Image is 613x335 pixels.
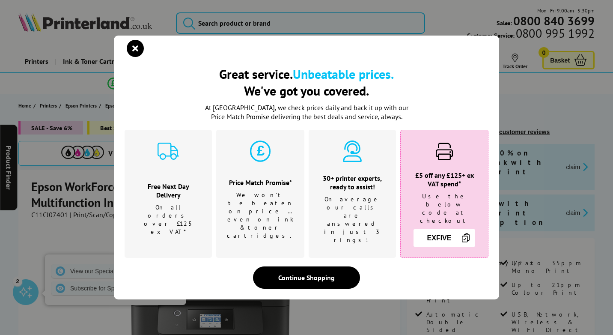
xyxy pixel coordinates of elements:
img: delivery-cyan.svg [158,141,179,162]
img: price-promise-cyan.svg [250,141,271,162]
button: close modal [129,42,142,55]
p: Use the below code at checkout [411,192,477,225]
div: Continue Shopping [253,266,360,289]
img: expert-cyan.svg [342,141,363,162]
h3: Price Match Promise* [227,178,294,187]
p: We won't be beaten on price …even on ink & toner cartridges. [227,191,294,240]
h3: Free Next Day Delivery [135,182,201,199]
img: Copy Icon [461,233,471,243]
h3: 30+ printer experts, ready to assist! [319,174,385,191]
h3: £5 off any £125+ ex VAT spend* [411,171,477,188]
p: On average our calls are answered in just 3 rings! [319,195,385,244]
b: Unbeatable prices. [293,66,394,82]
h2: Great service. We've got you covered. [125,66,488,99]
p: On all orders over £125 ex VAT* [135,203,201,236]
p: At [GEOGRAPHIC_DATA], we check prices daily and back it up with our Price Match Promise deliverin... [199,103,414,121]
